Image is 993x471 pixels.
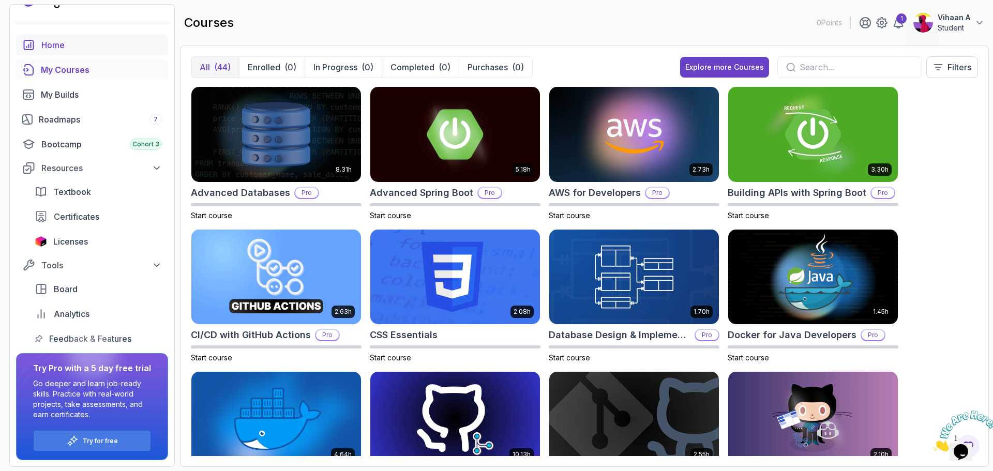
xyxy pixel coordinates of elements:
[39,113,162,126] div: Roadmaps
[516,165,531,174] p: 5.18h
[646,188,669,198] p: Pro
[28,231,168,252] a: licenses
[370,372,540,467] img: Git for Professionals card
[892,17,905,29] a: 1
[370,87,540,182] img: Advanced Spring Boot card
[390,61,434,73] p: Completed
[83,437,118,445] a: Try for free
[41,162,162,174] div: Resources
[191,57,239,78] button: All(44)
[41,138,162,150] div: Bootcamp
[370,186,473,200] h2: Advanced Spring Boot
[4,4,8,13] span: 1
[549,353,590,362] span: Start course
[54,308,89,320] span: Analytics
[370,230,540,325] img: CSS Essentials card
[28,181,168,202] a: textbook
[938,23,970,33] p: Student
[335,308,352,316] p: 2.63h
[549,372,719,467] img: Git & GitHub Fundamentals card
[16,109,168,130] a: roadmaps
[16,59,168,80] a: courses
[239,57,305,78] button: Enrolled(0)
[370,211,411,220] span: Start course
[728,353,769,362] span: Start course
[549,230,719,325] img: Database Design & Implementation card
[184,14,234,31] h2: courses
[370,328,438,342] h2: CSS Essentials
[28,328,168,349] a: feedback
[439,61,450,73] div: (0)
[53,186,91,198] span: Textbook
[33,430,151,451] button: Try for free
[873,308,889,316] p: 1.45h
[694,450,710,459] p: 2.55h
[313,61,357,73] p: In Progress
[28,206,168,227] a: certificates
[728,372,898,467] img: GitHub Toolkit card
[16,134,168,155] a: bootcamp
[191,230,361,325] img: CI/CD with GitHub Actions card
[41,88,162,101] div: My Builds
[929,406,993,455] iframe: chat widget
[16,35,168,55] a: home
[248,61,280,73] p: Enrolled
[191,353,232,362] span: Start course
[53,235,88,248] span: Licenses
[191,211,232,220] span: Start course
[191,186,290,200] h2: Advanced Databases
[513,450,531,459] p: 10.13h
[191,87,361,182] img: Advanced Databases card
[549,328,690,342] h2: Database Design & Implementation
[728,328,856,342] h2: Docker for Java Developers
[680,57,769,78] button: Explore more Courses
[549,211,590,220] span: Start course
[926,56,978,78] button: Filters
[41,64,162,76] div: My Courses
[336,165,352,174] p: 8.31h
[694,308,710,316] p: 1.70h
[154,115,158,124] span: 7
[549,87,719,182] img: AWS for Developers card
[382,57,459,78] button: Completed(0)
[468,61,508,73] p: Purchases
[913,13,933,33] img: user profile image
[549,186,641,200] h2: AWS for Developers
[132,140,159,148] span: Cohort 3
[200,61,210,73] p: All
[284,61,296,73] div: (0)
[685,62,764,72] div: Explore more Courses
[16,159,168,177] button: Resources
[913,12,985,33] button: user profile imageVihaan AStudent
[693,165,710,174] p: 2.73h
[28,303,168,324] a: analytics
[49,332,131,345] span: Feedback & Features
[54,283,78,295] span: Board
[514,308,531,316] p: 2.08h
[191,372,361,467] img: Docker For Professionals card
[817,18,842,28] p: 0 Points
[41,259,162,271] div: Tools
[54,210,99,223] span: Certificates
[696,330,718,340] p: Pro
[214,61,231,73] div: (44)
[35,236,47,247] img: jetbrains icon
[478,188,501,198] p: Pro
[871,165,889,174] p: 3.30h
[512,61,524,73] div: (0)
[871,188,894,198] p: Pro
[334,450,352,459] p: 4.64h
[874,450,889,459] p: 2.10h
[28,279,168,299] a: board
[370,353,411,362] span: Start course
[728,230,898,325] img: Docker for Java Developers card
[728,211,769,220] span: Start course
[362,61,373,73] div: (0)
[16,256,168,275] button: Tools
[316,330,339,340] p: Pro
[41,39,162,51] div: Home
[4,4,68,45] img: Chat attention grabber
